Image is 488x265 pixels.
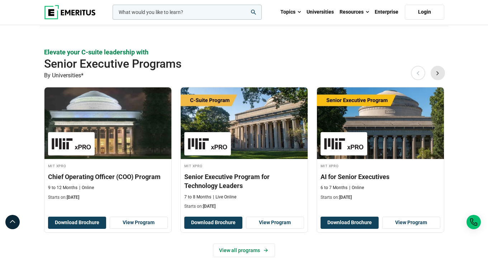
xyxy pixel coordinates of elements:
[181,87,308,213] a: Technology Course by MIT xPRO - September 25, 2025 MIT xPRO MIT xPRO Senior Executive Program for...
[317,87,444,159] img: AI for Senior Executives | Online AI and Machine Learning Course
[321,194,440,201] p: Starts on:
[431,66,445,80] button: Next
[44,71,444,80] p: By Universities*
[321,217,379,229] button: Download Brochure
[411,66,425,80] button: Previous
[203,204,215,209] span: [DATE]
[349,185,364,191] p: Online
[317,87,444,204] a: AI and Machine Learning Course by MIT xPRO - October 16, 2025 MIT xPRO MIT xPRO AI for Senior Exe...
[110,217,168,229] a: View Program
[188,136,227,152] img: MIT xPRO
[213,244,275,257] a: View all programs
[52,136,91,152] img: MIT xPRO
[246,217,304,229] a: View Program
[339,195,352,200] span: [DATE]
[48,185,77,191] p: 9 to 12 Months
[213,194,236,200] p: Live Online
[48,217,106,229] button: Download Brochure
[405,5,444,20] a: Login
[321,172,440,181] h3: AI for Senior Executives
[181,87,308,159] img: Senior Executive Program for Technology Leaders | Online Technology Course
[184,203,304,209] p: Starts on:
[48,172,168,181] h3: Chief Operating Officer (COO) Program
[321,185,347,191] p: 6 to 7 Months
[184,163,304,169] h4: MIT xPRO
[44,87,171,159] img: Chief Operating Officer (COO) Program | Online Leadership Course
[48,163,168,169] h4: MIT xPRO
[184,172,304,190] h3: Senior Executive Program for Technology Leaders
[184,194,211,200] p: 7 to 8 Months
[321,163,440,169] h4: MIT xPRO
[324,136,364,152] img: MIT xPRO
[113,5,262,20] input: woocommerce-product-search-field-0
[67,195,79,200] span: [DATE]
[184,217,242,229] button: Download Brochure
[382,217,440,229] a: View Program
[44,57,404,71] h2: Senior Executive Programs
[44,48,444,57] p: Elevate your C-suite leadership with
[44,87,171,204] a: Leadership Course by MIT xPRO - September 23, 2025 MIT xPRO MIT xPRO Chief Operating Officer (COO...
[48,194,168,201] p: Starts on:
[79,185,94,191] p: Online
